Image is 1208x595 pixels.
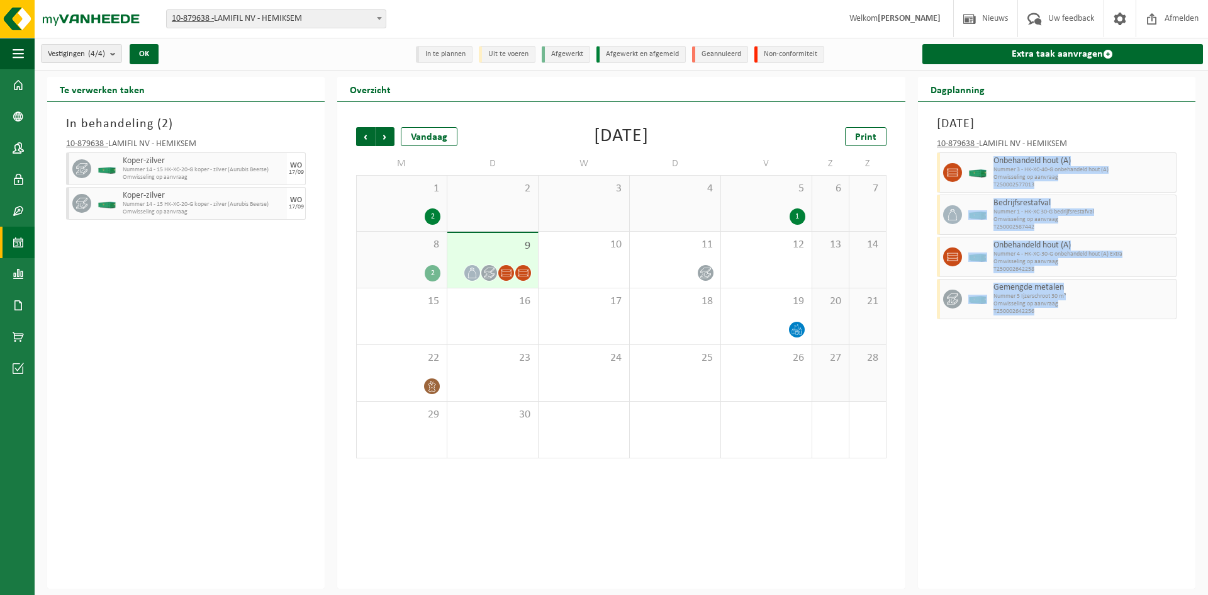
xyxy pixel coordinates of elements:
span: 25 [636,351,714,365]
img: HK-XC-20-GN-00 [98,199,116,208]
span: Nummer 4 - HK-XC-30-G onbehandeld hout (A) Extra [993,251,1173,258]
h3: In behandeling ( ) [66,115,306,133]
img: HK-XC-20-GN-00 [98,164,116,174]
span: 18 [636,295,714,309]
h2: Dagplanning [918,77,997,101]
span: 9 [454,239,532,253]
div: LAMIFIL NV - HEMIKSEM [937,140,1177,152]
li: Non-conformiteit [754,46,824,63]
td: M [356,152,447,175]
span: 29 [363,408,440,422]
span: 19 [727,295,805,309]
td: Z [812,152,849,175]
img: HK-XC-30-GN-00 [968,295,987,304]
span: 21 [856,295,880,309]
span: 2 [454,182,532,196]
li: Afgewerkt [542,46,590,63]
span: Onbehandeld hout (A) [993,156,1173,166]
span: T250002642258 [993,266,1173,273]
span: 26 [727,351,805,365]
div: Vandaag [401,127,457,146]
span: Nummer 3 - HK-XC-40-G onbehandeld hout (A) [993,166,1173,174]
div: 17/09 [289,169,304,176]
td: Z [849,152,886,175]
span: 23 [454,351,532,365]
tcxspan: Call 10-879638 - via 3CX [172,14,214,23]
span: 4 [636,182,714,196]
tcxspan: Call 10-879638 - via 3CX [937,139,979,149]
a: Extra taak aanvragen [922,44,1203,64]
count: (4/4) [88,50,105,58]
a: Print [845,127,886,146]
span: 22 [363,351,440,365]
span: Omwisseling op aanvraag [993,258,1173,266]
span: 2 [162,118,169,130]
span: Onbehandeld hout (A) [993,241,1173,251]
span: 8 [363,238,440,252]
span: 13 [819,238,842,252]
span: 30 [454,408,532,422]
span: T250002642256 [993,308,1173,315]
span: Vestigingen [48,45,105,64]
span: Omwisseling op aanvraag [123,174,284,181]
div: [DATE] [594,127,649,146]
td: V [721,152,812,175]
span: 28 [856,351,880,365]
span: Nummer 1 - HK-XC 30-G bedrijfsrestafval [993,208,1173,216]
span: 6 [819,182,842,196]
span: 15 [363,295,440,309]
span: Nummer 5 Ijzerschroot 30 m³ [993,293,1173,300]
button: OK [130,44,159,64]
span: 1 [363,182,440,196]
span: Vorige [356,127,375,146]
span: 24 [545,351,623,365]
div: 1 [790,208,805,225]
span: 5 [727,182,805,196]
span: 10-879638 - LAMIFIL NV - HEMIKSEM [166,9,386,28]
span: Nummer 14 - 15 HK-XC-20-G koper - zilver (Aurubis Beerse) [123,166,284,174]
img: HK-XC-30-GN-00 [968,168,987,178]
button: Vestigingen(4/4) [41,44,122,63]
span: 12 [727,238,805,252]
span: Print [855,132,876,142]
span: Bedrijfsrestafval [993,198,1173,208]
span: T250002587442 [993,224,1173,231]
span: Nummer 14 - 15 HK-XC-20-G koper - zilver (Aurubis Beerse) [123,201,284,208]
li: In te plannen [416,46,473,63]
span: 20 [819,295,842,309]
td: D [447,152,539,175]
h2: Overzicht [337,77,403,101]
span: Koper-zilver [123,156,284,166]
img: HK-XC-30-GN-00 [968,252,987,262]
td: W [539,152,630,175]
tcxspan: Call 10-879638 - via 3CX [66,139,108,149]
div: WO [290,162,302,169]
span: Koper-zilver [123,191,284,201]
span: Omwisseling op aanvraag [123,208,284,216]
span: 7 [856,182,880,196]
img: HK-XC-30-GN-00 [968,210,987,220]
li: Afgewerkt en afgemeld [596,46,686,63]
div: 2 [425,208,440,225]
div: 17/09 [289,204,304,210]
span: 17 [545,295,623,309]
span: Gemengde metalen [993,283,1173,293]
span: Volgende [376,127,394,146]
h2: Te verwerken taken [47,77,157,101]
li: Uit te voeren [479,46,535,63]
span: 14 [856,238,880,252]
span: 16 [454,295,532,309]
div: LAMIFIL NV - HEMIKSEM [66,140,306,152]
span: T250002577013 [993,181,1173,189]
span: Omwisseling op aanvraag [993,300,1173,308]
div: WO [290,196,302,204]
span: 3 [545,182,623,196]
span: 11 [636,238,714,252]
span: 10-879638 - LAMIFIL NV - HEMIKSEM [167,10,386,28]
td: D [630,152,721,175]
h3: [DATE] [937,115,1177,133]
span: 10 [545,238,623,252]
span: Omwisseling op aanvraag [993,216,1173,224]
li: Geannuleerd [692,46,748,63]
div: 2 [425,265,440,281]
